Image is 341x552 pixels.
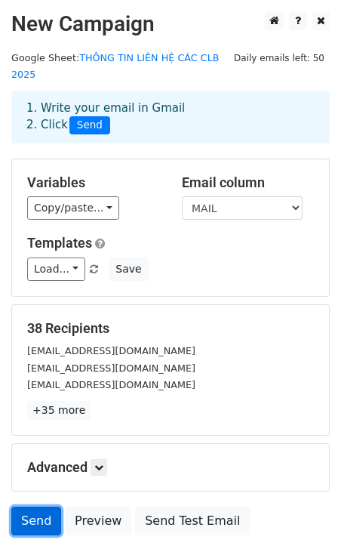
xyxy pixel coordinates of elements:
h5: Advanced [27,459,314,476]
small: Google Sheet: [11,52,220,81]
h5: 38 Recipients [27,320,314,337]
div: Tiện ích trò chuyện [266,480,341,552]
h2: New Campaign [11,11,330,37]
a: Load... [27,257,85,281]
a: THÔNG TIN LIÊN HỆ CÁC CLB 2025 [11,52,220,81]
h5: Variables [27,174,159,191]
small: [EMAIL_ADDRESS][DOMAIN_NAME] [27,362,195,374]
h5: Email column [182,174,314,191]
span: Daily emails left: 50 [229,50,330,66]
div: 1. Write your email in Gmail 2. Click [15,100,326,134]
small: [EMAIL_ADDRESS][DOMAIN_NAME] [27,379,195,390]
a: Preview [65,507,131,535]
small: [EMAIL_ADDRESS][DOMAIN_NAME] [27,345,195,356]
button: Save [109,257,148,281]
a: +35 more [27,401,91,420]
span: Send [69,116,110,134]
a: Send Test Email [135,507,250,535]
a: Copy/paste... [27,196,119,220]
a: Templates [27,235,92,251]
a: Send [11,507,61,535]
iframe: Chat Widget [266,480,341,552]
a: Daily emails left: 50 [229,52,330,63]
